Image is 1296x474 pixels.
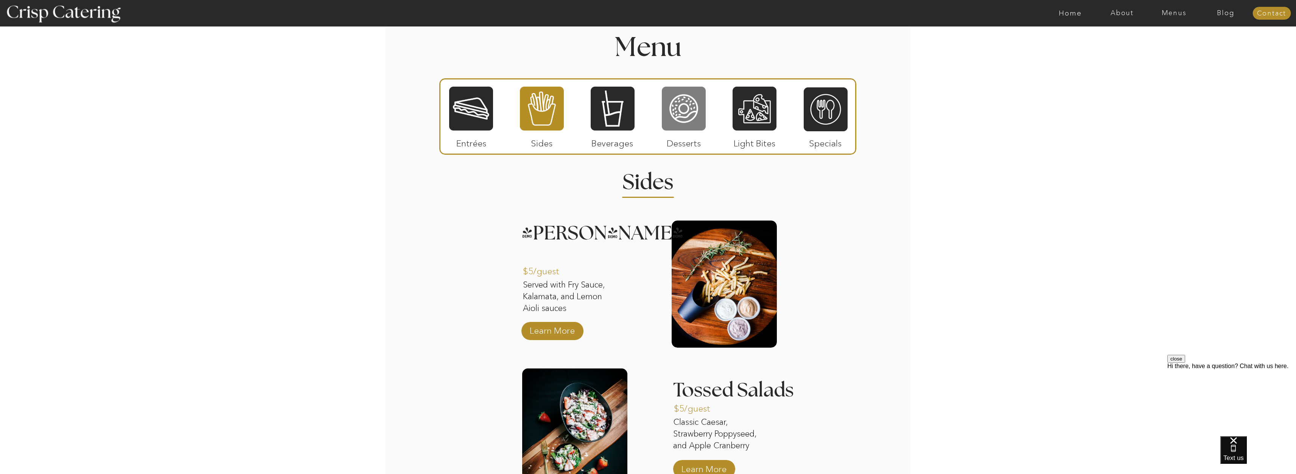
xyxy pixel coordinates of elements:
[800,131,851,152] p: Specials
[611,172,685,186] h2: Sides
[659,131,709,152] p: Desserts
[1044,9,1096,17] a: Home
[673,416,767,453] p: Classic Caesar, Strawberry Poppyseed, and Apple Cranberry
[521,224,661,233] h3: [PERSON_NAME]
[523,279,620,315] p: Served with Fry Sauce, Kalamata, and Lemon Aioli sauces
[1200,9,1252,17] a: Blog
[587,131,638,152] p: Beverages
[446,131,496,152] p: Entrées
[1252,10,1291,17] a: Contact
[1148,9,1200,17] a: Menus
[673,381,803,399] h3: Tossed Salads
[543,35,753,57] h1: Menu
[523,258,573,280] p: $5/guest
[730,131,780,152] p: Light Bites
[674,396,724,418] p: $5/guest
[527,318,577,340] a: Learn More
[1096,9,1148,17] a: About
[517,131,567,152] p: Sides
[1167,355,1296,446] iframe: podium webchat widget prompt
[1220,436,1296,474] iframe: podium webchat widget bubble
